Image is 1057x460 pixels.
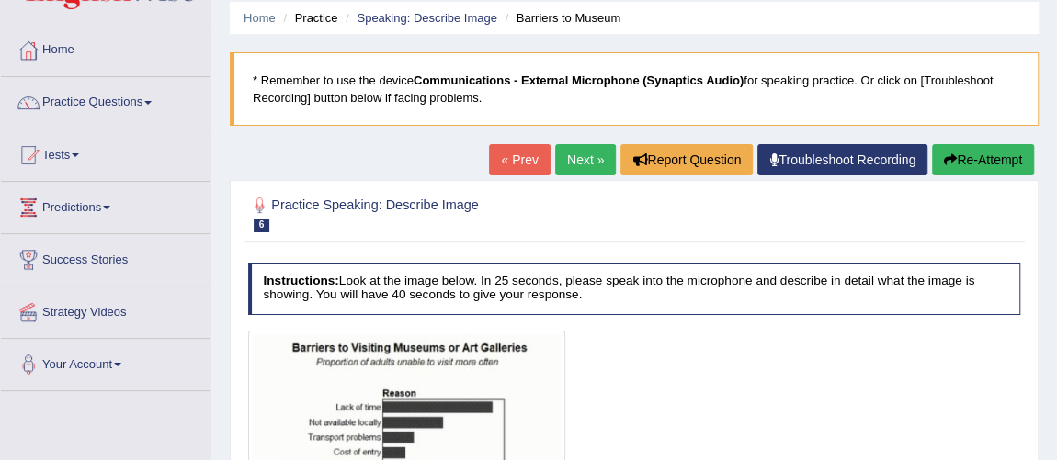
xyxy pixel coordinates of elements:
[414,73,744,87] b: Communications - External Microphone (Synaptics Audio)
[932,144,1034,175] button: Re-Attempt
[1,234,210,280] a: Success Stories
[1,77,210,123] a: Practice Questions
[620,144,753,175] button: Report Question
[254,219,270,232] span: 6
[1,286,210,332] a: Strategy Videos
[263,274,338,287] b: Instructions:
[1,25,210,71] a: Home
[357,11,496,25] a: Speaking: Describe Image
[248,263,1021,315] h4: Look at the image below. In 25 seconds, please speak into the microphone and describe in detail w...
[248,194,727,232] h2: Practice Speaking: Describe Image
[500,9,620,27] li: Barriers to Museum
[757,144,927,175] a: Troubleshoot Recording
[278,9,337,27] li: Practice
[1,182,210,228] a: Predictions
[244,11,276,25] a: Home
[1,129,210,175] a: Tests
[555,144,616,175] a: Next »
[489,144,550,175] a: « Prev
[230,52,1039,126] blockquote: * Remember to use the device for speaking practice. Or click on [Troubleshoot Recording] button b...
[1,339,210,385] a: Your Account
